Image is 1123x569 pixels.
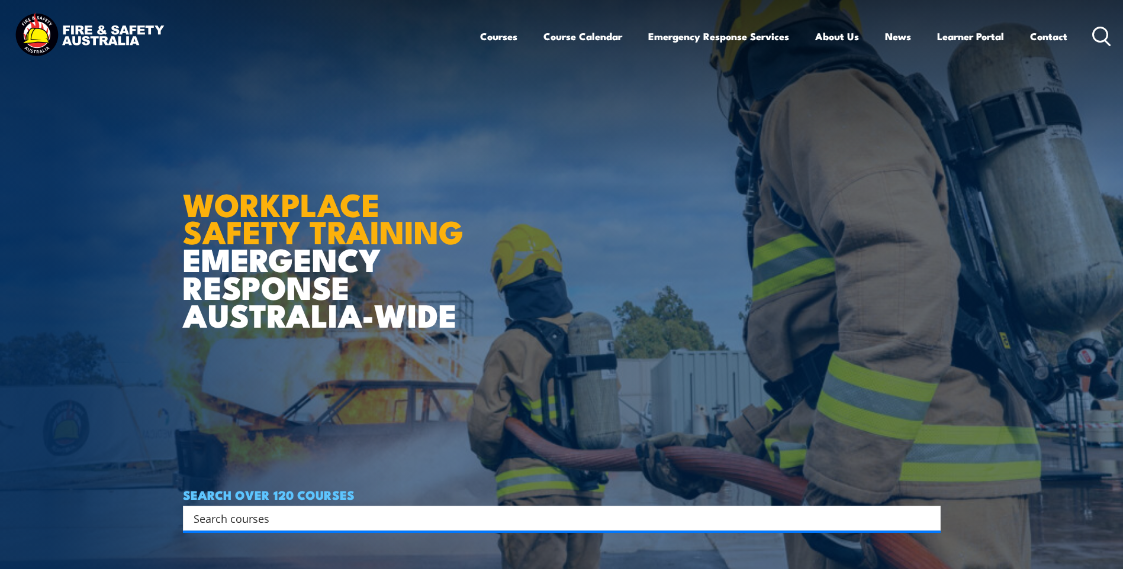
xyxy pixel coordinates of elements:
h1: EMERGENCY RESPONSE AUSTRALIA-WIDE [183,160,472,328]
a: Learner Portal [937,21,1004,52]
a: News [885,21,911,52]
button: Search magnifier button [920,510,937,526]
a: Courses [480,21,517,52]
a: Contact [1030,21,1067,52]
form: Search form [196,510,917,526]
a: About Us [815,21,859,52]
h4: SEARCH OVER 120 COURSES [183,488,941,501]
a: Course Calendar [543,21,622,52]
a: Emergency Response Services [648,21,789,52]
input: Search input [194,509,915,527]
strong: WORKPLACE SAFETY TRAINING [183,179,464,256]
